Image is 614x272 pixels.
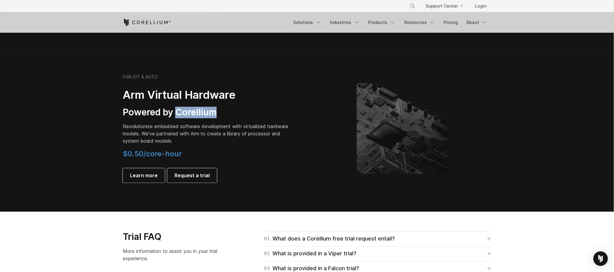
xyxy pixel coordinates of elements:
[289,17,325,28] a: Solutions
[123,107,292,118] h3: Powered by Corellium
[123,123,292,144] p: Revolutionize embedded software development with virtualized hardware models. We've partnered wit...
[421,1,468,12] a: Support Center
[402,1,491,12] div: Navigation Menu
[167,168,217,183] a: Request a trial
[123,168,165,183] a: Learn more
[123,247,229,262] p: More information to assist you in your trial experience.
[264,234,395,243] div: What does a Corellium free trial request entail?
[264,234,270,243] span: 01
[264,249,270,258] span: 02
[264,249,491,258] a: 02What is provided in a Viper trial?
[175,172,210,179] span: Request a trial
[440,17,462,28] a: Pricing
[264,234,491,243] a: 01What does a Corellium free trial request entail?
[470,1,491,12] a: Login
[357,83,448,174] img: Corellium's ARM Virtual Hardware Platform
[130,172,158,179] span: Learn more
[123,149,182,158] span: $0.50/core-hour
[407,1,418,12] button: Search
[401,17,439,28] a: Resources
[123,88,292,102] h2: Arm Virtual Hardware
[365,17,399,28] a: Products
[123,231,229,243] h3: Trial FAQ
[289,17,491,28] div: Navigation Menu
[123,19,171,26] a: Corellium Home
[123,74,158,80] h6: FOR IOT & AUTO
[463,17,491,28] a: About
[264,249,357,258] div: What is provided in a Viper trial?
[326,17,363,28] a: Industries
[593,251,608,266] div: Open Intercom Messenger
